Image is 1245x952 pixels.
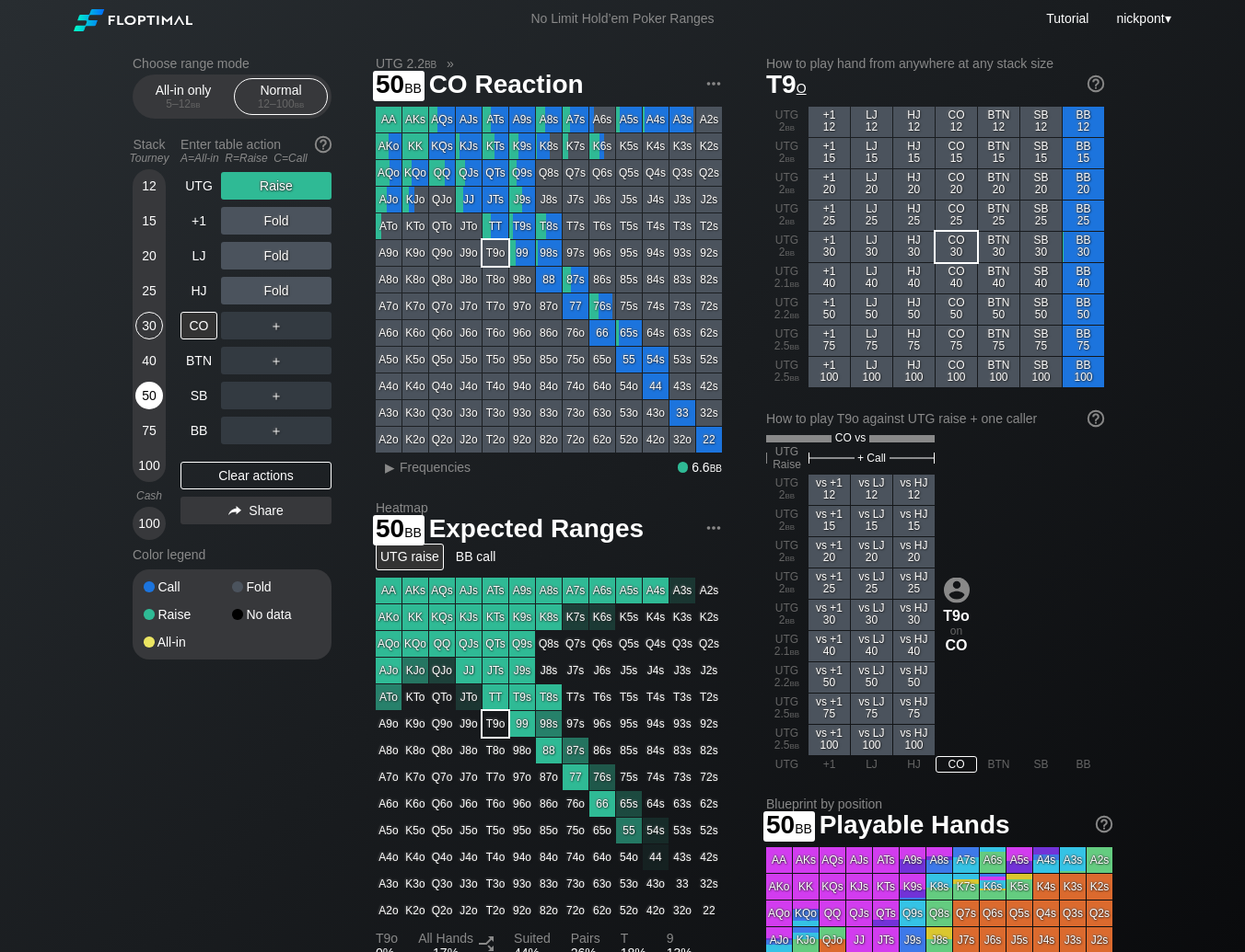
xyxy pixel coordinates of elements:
div: TT [483,213,508,239]
div: K9s [509,133,535,159]
div: +1 50 [809,294,850,325]
div: 65o [589,347,615,373]
div: 66 [589,320,615,346]
div: 98s [536,240,562,266]
div: 12 [135,172,163,200]
img: Split arrow icon [479,936,494,951]
div: AKo [376,133,401,159]
div: 50 [135,382,163,409]
div: Q4o [429,373,455,399]
div: Q4s [643,160,669,186]
div: BTN [180,347,217,374]
div: 97o [509,293,535,319]
div: T6o [483,320,508,346]
div: AA [376,107,401,132]
div: 84o [536,373,562,399]
div: 96o [509,320,535,346]
div: 92s [696,240,722,266]
div: BB 20 [1063,169,1104,200]
div: J4s [643,187,669,212]
div: UTG 2 [766,169,808,200]
div: SB 12 [1020,107,1062,137]
div: LJ 40 [851,263,892,293]
div: Q8s [536,160,562,186]
div: 77 [563,293,588,319]
div: BTN 25 [978,201,1019,231]
div: 62s [696,320,722,346]
div: Q6o [429,320,455,346]
div: 88 [536,267,562,292]
div: HJ 25 [893,201,935,231]
div: 96s [589,240,615,266]
div: A5s [616,107,642,132]
div: 87o [536,293,562,319]
div: BB 40 [1063,263,1104,293]
div: ＋ [221,347,332,374]
div: AQs [429,107,455,132]
img: help.32db89a4.svg [1086,74,1106,94]
div: A6o [376,320,401,346]
div: UTG 2.1 [766,263,808,293]
div: BTN 12 [978,107,1019,137]
div: 76o [563,320,588,346]
span: bb [785,152,796,165]
div: 65s [616,320,642,346]
div: J8s [536,187,562,212]
div: 33 [669,400,695,426]
h2: Choose range mode [133,56,332,71]
div: UTG 2 [766,138,808,168]
img: help.32db89a4.svg [1086,408,1106,429]
div: CO 50 [936,294,977,325]
div: +1 100 [809,357,850,387]
img: help.32db89a4.svg [313,134,333,155]
div: AJo [376,187,401,212]
div: HJ 40 [893,263,935,293]
span: bb [785,214,796,227]
div: T9s [509,213,535,239]
div: No Limit Hold’em Poker Ranges [503,11,741,30]
div: 75o [563,347,588,373]
div: Q7s [563,160,588,186]
span: nickpont [1116,11,1164,26]
div: JJ [456,187,482,212]
div: J6s [589,187,615,212]
div: A9o [376,240,401,266]
div: K6s [589,133,615,159]
img: ellipsis.fd386fe8.svg [704,74,724,94]
div: K5o [402,347,428,373]
div: HJ 30 [893,232,935,262]
div: A8o [376,267,401,292]
div: HJ 15 [893,138,935,168]
span: bb [790,277,800,290]
div: 5 – 12 [145,97,222,110]
div: T5s [616,213,642,239]
div: A3o [376,400,401,426]
div: All-in only [141,79,226,114]
div: CO 15 [936,138,977,168]
div: KTs [483,133,508,159]
div: LJ 20 [851,169,892,200]
span: o [797,76,807,97]
div: KJs [456,133,482,159]
div: A8s [536,107,562,132]
div: Stack [125,130,173,172]
span: bb [785,183,796,196]
a: Tutorial [1046,11,1088,26]
div: 44 [643,373,669,399]
div: CO 12 [936,107,977,137]
div: Q6s [589,160,615,186]
div: Q5s [616,160,642,186]
div: K5s [616,133,642,159]
div: A4s [643,107,669,132]
div: +1 30 [809,232,850,262]
div: T8s [536,213,562,239]
div: +1 75 [809,326,850,356]
div: A3s [669,107,695,132]
div: SB 40 [1020,263,1062,293]
div: K3o [402,400,428,426]
div: LJ 100 [851,357,892,387]
div: Raise [221,172,332,200]
div: 73o [563,400,588,426]
div: 94s [643,240,669,266]
div: SB [180,382,217,409]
